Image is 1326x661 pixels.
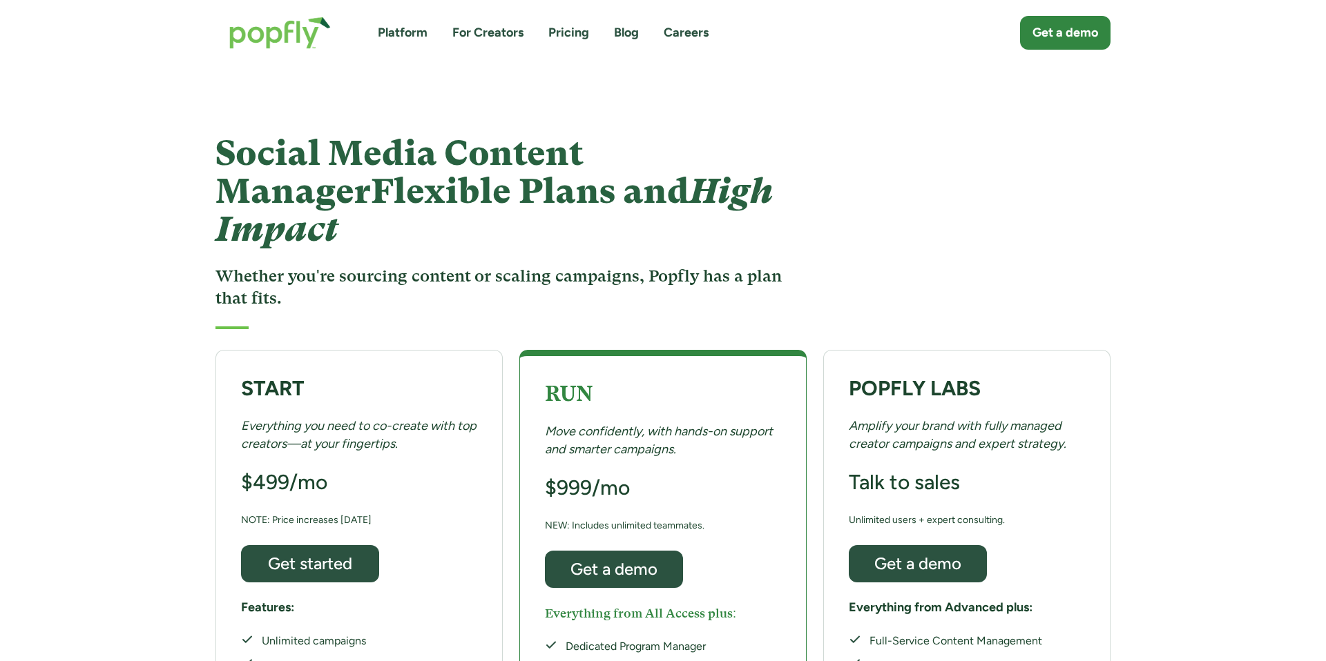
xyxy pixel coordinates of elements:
div: Get started [253,555,367,572]
em: Everything you need to co-create with top creators—at your fingertips. [241,418,477,451]
span: Flexible Plans and [215,171,773,249]
a: Get a demo [1020,16,1111,50]
div: Get a demo [861,555,974,572]
strong: START [241,375,305,401]
div: NOTE: Price increases [DATE] [241,511,372,529]
h5: Everything from Advanced plus: [849,599,1032,616]
div: Dedicated Program Manager [566,639,746,654]
a: Get a demo [849,545,987,582]
strong: RUN [545,382,593,406]
h5: Everything from All Access plus: [545,604,736,622]
a: Get started [241,545,379,582]
div: Unlimited campaigns [262,633,412,649]
h3: $999/mo [545,475,630,501]
h3: Talk to sales [849,469,960,495]
h3: Whether you're sourcing content or scaling campaigns, Popfly has a plan that fits. [215,265,788,310]
em: High Impact [215,171,773,249]
a: Platform [378,24,427,41]
strong: POPFLY LABS [849,375,981,401]
h3: $499/mo [241,469,327,495]
a: Get a demo [545,551,683,588]
div: Get a demo [557,560,671,578]
div: Unlimited users + expert consulting. [849,511,1005,529]
a: For Creators [452,24,523,41]
em: Amplify your brand with fully managed creator campaigns and expert strategy. [849,418,1066,451]
a: Pricing [548,24,589,41]
a: home [215,3,345,63]
a: Blog [614,24,639,41]
a: Careers [664,24,709,41]
div: Get a demo [1032,24,1098,41]
em: Move confidently, with hands-on support and smarter campaigns. [545,424,773,456]
h1: Social Media Content Manager [215,135,788,248]
div: Full-Service Content Management [869,633,1050,649]
div: NEW: Includes unlimited teammates. [545,517,704,534]
h5: Features: [241,599,294,616]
